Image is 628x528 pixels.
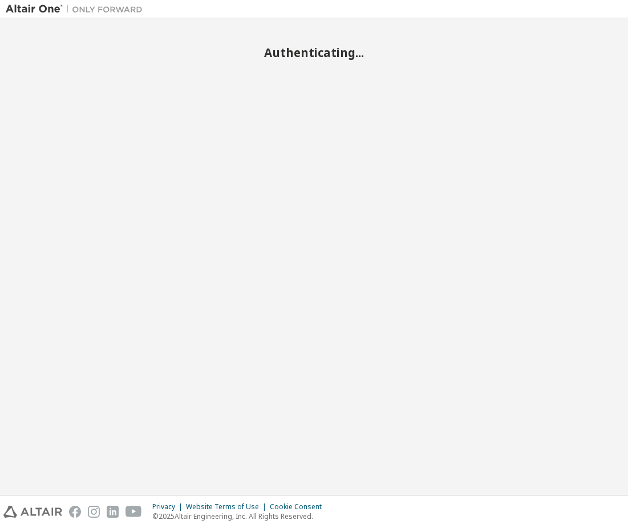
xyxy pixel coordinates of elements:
h2: Authenticating... [6,45,622,60]
img: linkedin.svg [107,506,119,518]
div: Website Terms of Use [186,502,270,511]
div: Cookie Consent [270,502,329,511]
img: youtube.svg [125,506,142,518]
img: facebook.svg [69,506,81,518]
img: Altair One [6,3,148,15]
p: © 2025 Altair Engineering, Inc. All Rights Reserved. [152,511,329,521]
div: Privacy [152,502,186,511]
img: altair_logo.svg [3,506,62,518]
img: instagram.svg [88,506,100,518]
